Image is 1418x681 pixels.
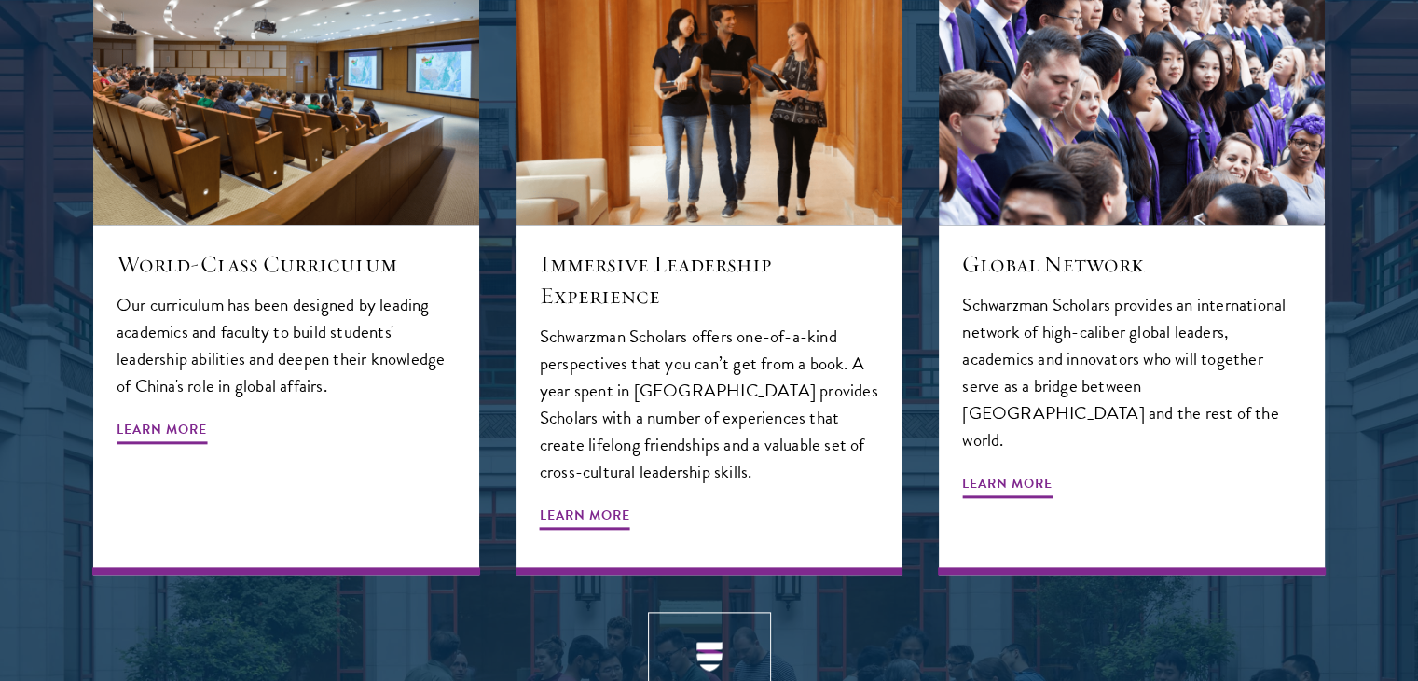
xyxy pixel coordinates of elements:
[540,504,630,533] span: Learn More
[117,248,456,280] h5: World-Class Curriculum
[117,418,207,447] span: Learn More
[962,291,1301,453] p: Schwarzman Scholars provides an international network of high-caliber global leaders, academics a...
[962,248,1301,280] h5: Global Network
[540,323,879,485] p: Schwarzman Scholars offers one-of-a-kind perspectives that you can’t get from a book. A year spen...
[117,291,456,399] p: Our curriculum has been designed by leading academics and faculty to build students' leadership a...
[540,248,879,312] h5: Immersive Leadership Experience
[962,472,1053,501] span: Learn More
